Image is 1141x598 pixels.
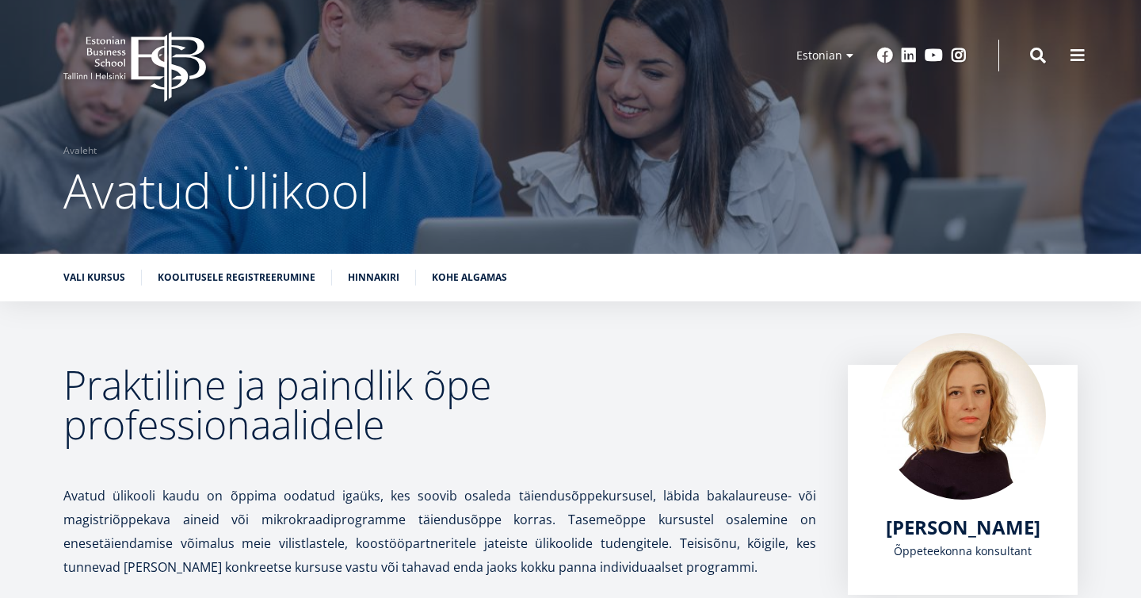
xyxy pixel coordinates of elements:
a: Youtube [925,48,943,63]
a: Hinnakiri [348,270,399,286]
a: Facebook [877,48,893,63]
img: Kadri Osula Learning Journey Advisor [880,333,1046,500]
span: Avatud Ülikool [63,158,370,223]
a: [PERSON_NAME] [886,516,1040,539]
a: Avaleht [63,143,97,159]
a: Instagram [951,48,967,63]
a: Kohe algamas [432,270,507,286]
a: Linkedin [901,48,917,63]
a: Vali kursus [63,270,125,286]
a: Koolitusele registreerumine [158,270,315,286]
div: Õppeteekonna konsultant [880,539,1046,563]
h2: Praktiline ja paindlik õpe professionaalidele [63,365,816,444]
p: Avatud ülikooli kaudu on õppima oodatud igaüks, kes soovib osaleda täiendusõppekursusel, läbida b... [63,460,816,579]
span: [PERSON_NAME] [886,514,1040,540]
